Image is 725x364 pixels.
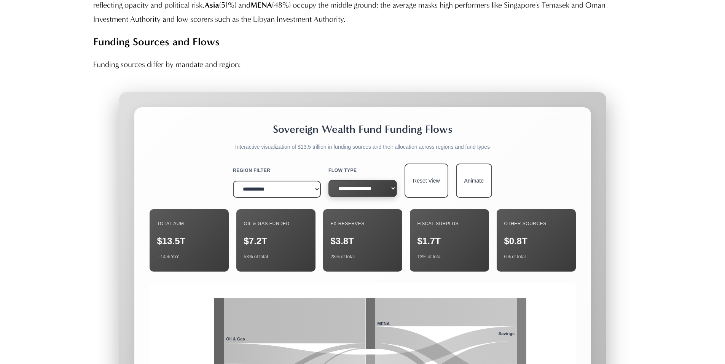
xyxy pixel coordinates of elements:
div: $7.2T [244,234,308,248]
div: Other Sources [504,217,568,231]
button: Animate [456,164,492,198]
div: 13% of total [417,250,481,264]
div: $3.8T [331,234,395,248]
strong: Funding Sources and Flows [93,35,220,48]
strong: Asia [204,0,219,10]
div: 28% of total [331,250,395,264]
label: Flow Type [328,164,397,178]
button: Reset View [405,164,448,198]
strong: MENA [250,0,272,10]
div: FX Reserves [331,217,395,231]
div: Total AUM [157,217,221,231]
p: Interactive visualization of $13.5 trillion in funding sources and their allocation across region... [150,142,576,152]
div: $1.7T [417,234,481,248]
p: Funding sources differ by mandate and region: [93,57,632,72]
div: Oil & Gas Funded [244,217,308,231]
div: ↑ 14% YoY [157,250,221,264]
label: Region Filter [233,164,321,178]
div: $0.8T [504,234,568,248]
div: 6% of total [504,250,568,264]
div: $13.5T [157,234,221,248]
h2: Sovereign Wealth Fund Funding Flows [150,122,576,136]
div: 53% of total [244,250,308,264]
div: Fiscal Surplus [417,217,481,231]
